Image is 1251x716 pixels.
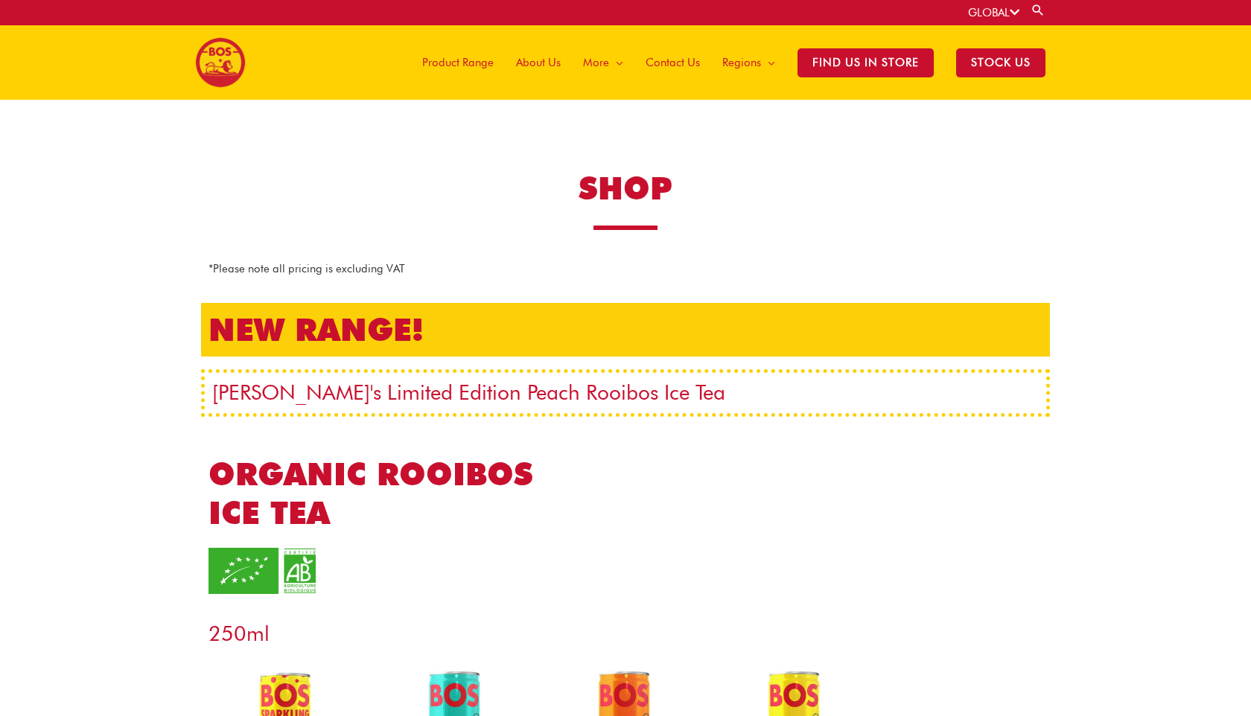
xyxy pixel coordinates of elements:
[208,621,1042,647] h3: 250ml
[516,40,561,85] span: About Us
[335,167,916,211] h1: SHOP
[798,48,934,77] span: Find Us in Store
[646,40,700,85] span: Contact Us
[422,40,494,85] span: Product Range
[400,25,1057,100] nav: Site Navigation
[722,40,761,85] span: Regions
[634,25,711,100] a: Contact Us
[583,40,609,85] span: More
[968,6,1019,19] a: GLOBAL
[572,25,634,100] a: More
[956,48,1045,77] span: STOCK US
[411,25,505,100] a: Product Range
[786,25,945,100] a: Find Us in Store
[505,25,572,100] a: About Us
[208,310,1042,350] h2: NEW RANGE!
[195,37,246,88] img: BOS logo finals-200px
[945,25,1057,100] a: STOCK US
[208,260,1042,278] p: *Please note all pricing is excluding VAT
[208,548,320,594] img: organic
[1031,3,1045,17] a: Search button
[212,380,1039,406] h3: [PERSON_NAME]'s Limited Edition Peach Rooibos Ice Tea
[711,25,786,100] a: Regions
[208,455,543,533] h2: ORGANIC ROOIBOS ICE TEA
